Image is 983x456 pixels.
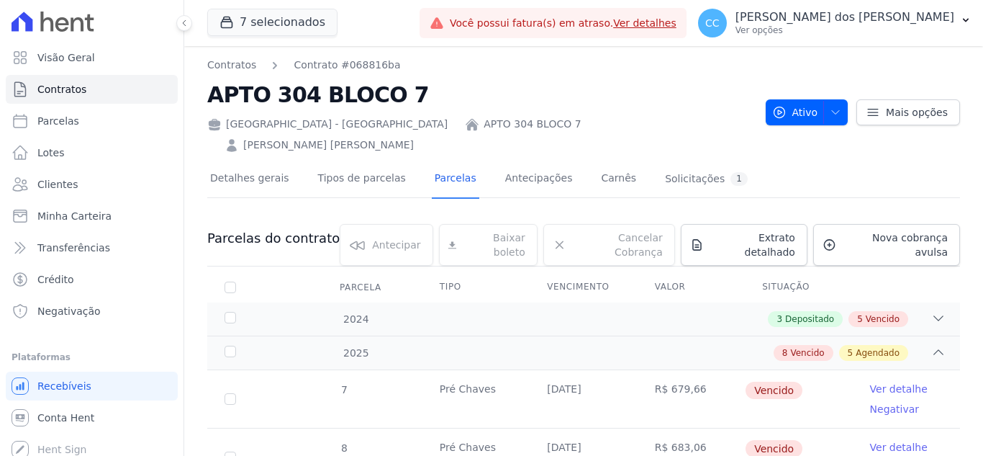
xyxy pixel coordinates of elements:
a: Detalhes gerais [207,161,292,199]
span: Você possui fatura(s) em atraso. [450,16,676,31]
span: Minha Carteira [37,209,112,223]
a: Ver detalhe [870,440,928,455]
span: Recebíveis [37,379,91,393]
a: Visão Geral [6,43,178,72]
th: Tipo [422,272,530,303]
a: Tipos de parcelas [315,161,409,199]
span: Negativação [37,304,101,318]
th: Situação [745,272,852,303]
a: Ver detalhe [870,382,928,396]
a: Extrato detalhado [681,224,807,266]
span: 5 [848,347,853,359]
span: Depositado [785,313,834,326]
th: Valor [638,272,745,303]
a: Nova cobrança avulsa [813,224,960,266]
span: Nova cobrança avulsa [842,231,948,259]
a: Clientes [6,170,178,199]
a: Conta Hent [6,403,178,432]
span: Visão Geral [37,50,95,65]
span: Transferências [37,241,110,255]
a: Parcelas [6,107,178,135]
span: Parcelas [37,114,79,128]
span: Vencido [746,382,802,399]
div: [GEOGRAPHIC_DATA] - [GEOGRAPHIC_DATA] [207,117,448,132]
span: CC [705,18,720,28]
span: Vencido [866,313,900,326]
a: Lotes [6,138,178,167]
a: Contratos [207,58,256,73]
div: Plataformas [12,349,172,366]
span: Agendado [856,347,900,359]
span: Crédito [37,272,74,287]
a: Negativar [870,403,920,415]
span: 8 [340,442,348,454]
h3: Parcelas do contrato [207,230,340,247]
input: default [225,393,236,405]
a: Recebíveis [6,372,178,401]
span: Extrato detalhado [710,231,795,259]
a: Contratos [6,75,178,104]
div: 1 [730,172,748,186]
a: Parcelas [432,161,479,199]
a: Negativação [6,297,178,326]
a: Mais opções [856,99,960,125]
a: Carnês [598,161,639,199]
a: Contrato #068816ba [294,58,400,73]
th: Vencimento [530,272,637,303]
p: Ver opções [735,24,954,36]
span: Ativo [772,99,818,125]
a: Minha Carteira [6,202,178,231]
span: Clientes [37,177,78,192]
span: Vencido [790,347,824,359]
button: CC [PERSON_NAME] dos [PERSON_NAME] Ver opções [687,3,983,43]
button: 7 selecionados [207,9,338,36]
div: Solicitações [665,172,748,186]
span: Lotes [37,146,65,160]
a: [PERSON_NAME] [PERSON_NAME] [243,138,414,153]
span: 7 [340,384,348,395]
span: 3 [776,313,782,326]
a: Antecipações [502,161,576,199]
td: R$ 679,66 [638,370,745,428]
span: Conta Hent [37,411,94,425]
button: Ativo [766,99,848,125]
p: [PERSON_NAME] dos [PERSON_NAME] [735,10,954,24]
div: Parcela [322,273,399,302]
a: Solicitações1 [662,161,751,199]
a: Transferências [6,233,178,262]
td: Pré Chaves [422,370,530,428]
span: Mais opções [886,105,948,120]
td: [DATE] [530,370,637,428]
a: Ver detalhes [613,17,676,29]
nav: Breadcrumb [207,58,401,73]
span: 8 [782,347,788,359]
h2: APTO 304 BLOCO 7 [207,79,754,111]
span: Contratos [37,82,86,97]
span: 5 [857,313,863,326]
nav: Breadcrumb [207,58,754,73]
a: Crédito [6,265,178,294]
a: APTO 304 BLOCO 7 [484,117,581,132]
